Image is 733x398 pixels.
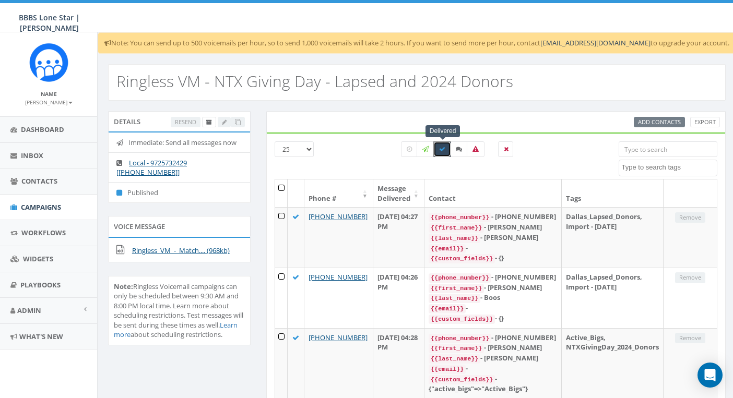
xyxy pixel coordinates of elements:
div: - [PERSON_NAME] [429,233,557,243]
span: Inbox [21,151,43,160]
code: {{last_name}} [429,294,480,303]
a: Learn more [114,320,238,340]
span: What's New [19,332,63,341]
i: Published [116,189,127,196]
small: Name [41,90,57,98]
div: - [PHONE_NUMBER] [429,212,557,222]
code: {{custom_fields}} [429,254,495,263]
a: Local - 9725732429 [[PHONE_NUMBER]] [116,158,187,177]
span: Widgets [23,254,53,263]
code: {{first_name}} [429,344,484,353]
div: - [PHONE_NUMBER] [429,333,557,343]
code: {{email}} [429,244,466,254]
b: Note: [114,282,133,291]
div: - {} [429,253,557,263]
span: Contacts [21,176,57,186]
div: - [PERSON_NAME] [429,353,557,364]
a: Ringless_VM_-_Match.... (968kb) [132,246,230,255]
code: {{email}} [429,304,466,313]
code: {{custom_fields}} [429,375,495,384]
label: Removed [498,141,513,157]
th: Tags [562,179,664,207]
td: Dallas_Lapsed_Donors, Import - [DATE] [562,207,664,268]
li: Immediate: Send all messages now [109,132,250,153]
td: Active_Bigs, NTXGivingDay_2024_Donors [562,328,664,398]
code: {{phone_number}} [429,334,491,343]
code: {{first_name}} [429,284,484,293]
span: Admin [17,306,41,315]
th: Contact [424,179,562,207]
th: Message Delivered: activate to sort column ascending [373,179,424,207]
div: - [PERSON_NAME] [429,343,557,353]
label: Sending [417,141,434,157]
div: - {} [429,313,557,324]
code: {{email}} [429,365,466,374]
h2: Ringless VM - NTX Giving Day - Lapsed and 2024 Donors [116,73,513,90]
div: - [429,303,557,313]
div: Voice Message [108,216,251,237]
code: {{custom_fields}} [429,315,495,324]
a: Export [690,117,720,128]
code: {{phone_number}} [429,213,491,222]
label: Pending [401,141,418,157]
a: [PHONE_NUMBER] [309,333,368,342]
span: Playbooks [20,280,61,290]
div: - [PHONE_NUMBER] [429,272,557,283]
span: Dashboard [21,125,64,134]
a: [PERSON_NAME] [25,97,73,106]
span: Workflows [21,228,66,237]
small: [PERSON_NAME] [25,99,73,106]
div: - Boos [429,293,557,303]
span: Campaigns [21,202,61,212]
label: Replied [450,141,468,157]
i: Immediate: Send all messages now [116,139,128,146]
code: {{first_name}} [429,223,484,233]
div: - [PERSON_NAME] [429,283,557,293]
div: - [PERSON_NAME] [429,222,557,233]
div: - [429,243,557,254]
a: [EMAIL_ADDRESS][DOMAIN_NAME] [540,38,651,47]
span: Ringless Voicemail campaigns can only be scheduled between 9:30 AM and 8:00 PM local time. Learn ... [114,282,243,340]
span: Archive Campaign [206,118,212,126]
div: Delivered [425,125,460,137]
div: - {"active_bigs"=>"Active_Bigs"} [429,374,557,394]
code: {{last_name}} [429,354,480,364]
span: BBBS Lone Star | [PERSON_NAME] [19,13,80,33]
img: Rally_Corp_Icon_1.png [29,43,68,82]
textarea: Search [622,163,717,172]
div: - [429,364,557,374]
th: Phone #: activate to sort column ascending [304,179,373,207]
li: Published [109,182,250,203]
label: Bounced [467,141,484,157]
code: {{last_name}} [429,234,480,243]
td: [DATE] 04:26 PM [373,268,424,328]
code: {{phone_number}} [429,273,491,283]
td: Dallas_Lapsed_Donors, Import - [DATE] [562,268,664,328]
input: Type to search [619,141,717,157]
a: [PHONE_NUMBER] [309,212,368,221]
div: Details [108,111,251,132]
a: [PHONE_NUMBER] [309,272,368,282]
td: [DATE] 04:27 PM [373,207,424,268]
div: Open Intercom Messenger [697,363,723,388]
td: [DATE] 04:28 PM [373,328,424,398]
